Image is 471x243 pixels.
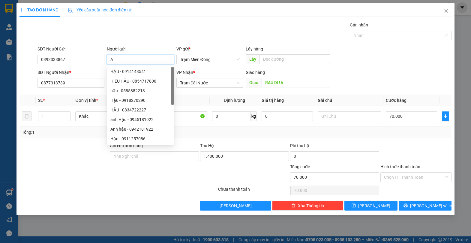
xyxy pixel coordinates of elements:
div: HIẾU HẬU - 0854717800 [107,76,174,86]
button: Close [438,3,454,20]
button: plus [442,111,449,121]
span: Giao hàng [246,70,265,75]
div: HẬU - 0914143541 [110,68,170,75]
div: HIẾU HẬU - 0854717800 [110,78,170,84]
span: [PERSON_NAME] [220,202,252,209]
span: Tổng cước [290,164,310,169]
div: Chưa thanh toán [217,186,290,196]
span: printer [403,203,408,208]
span: close [444,9,448,14]
span: plus [19,8,24,12]
div: VP gửi [176,46,243,52]
input: Ghi Chú [318,111,381,121]
span: Giá trị hàng [262,98,284,103]
span: Nhận: [43,6,57,12]
span: Định lượng [224,98,245,103]
th: Ghi chú [315,95,384,106]
span: VP Nhận [176,70,193,75]
button: delete [22,111,31,121]
label: Ghi chú đơn hàng [110,143,143,148]
span: delete [291,203,295,208]
div: Trạm Đất Mũi [43,5,85,20]
div: Hậu - 0911257086 [110,135,170,142]
div: SĐT Người Gửi [37,46,104,52]
label: Hình thức thanh toán [380,164,420,169]
div: HẬU - 0834722227 [107,105,174,115]
span: Trạm Miền Đông [180,55,240,64]
div: HẬU - 0834722227 [110,107,170,113]
div: Hậu - 0911257086 [107,134,174,144]
button: deleteXóa Thông tin [272,201,343,211]
div: BG [43,20,85,27]
span: Thu Hộ [200,143,214,148]
div: SĐT Người Nhận [37,69,104,76]
span: Cước hàng [386,98,406,103]
span: plus [442,114,449,119]
div: Trạm Miền Đông [5,5,39,20]
span: Yêu cầu xuất hóa đơn điện tử [68,8,131,12]
span: [PERSON_NAME] [358,202,390,209]
div: 80.000 [4,39,40,46]
span: SL [38,98,43,103]
span: kg [251,111,257,121]
span: Trạm Cái Nước [180,78,240,87]
span: Lấy [246,54,259,64]
div: Người gửi [107,46,174,52]
button: save[PERSON_NAME] [344,201,397,211]
span: Khác [79,112,135,121]
button: [PERSON_NAME] [200,201,271,211]
span: Lấy hàng [246,47,263,51]
div: 0942693923 [43,27,85,35]
input: Ghi chú đơn hàng [110,151,199,161]
span: save [352,203,356,208]
span: Giao [246,78,262,87]
div: Hậu - 0918270290 [107,96,174,105]
button: printer[PERSON_NAME] và In [399,201,452,211]
input: Dọc đường [259,54,330,64]
div: Tổng: 1 [22,129,182,135]
input: VD: Bàn, Ghế [144,111,207,121]
span: [PERSON_NAME] và In [410,202,452,209]
div: hậu - 0585882213 [110,87,170,94]
div: anh Hậu - 0945181922 [107,115,174,124]
input: 0 [262,111,313,121]
div: hậu - 0585882213 [107,86,174,96]
span: Gửi: [5,6,14,12]
span: CR : [4,39,14,46]
span: Đơn vị tính [75,98,98,103]
div: Hậu - 0918270290 [110,97,170,104]
div: Phí thu hộ [290,142,379,151]
input: Dọc đường [262,78,330,87]
span: Xóa Thông tin [298,202,324,209]
div: anh Hậu - 0945181922 [110,116,170,123]
span: TẠO ĐƠN HÀNG [19,8,58,12]
div: Anh hậu - 0942181922 [110,126,170,132]
label: Gán nhãn [350,23,368,27]
div: Anh hậu - 0942181922 [107,124,174,134]
div: HẬU - 0914143541 [107,67,174,76]
img: icon [68,8,73,13]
